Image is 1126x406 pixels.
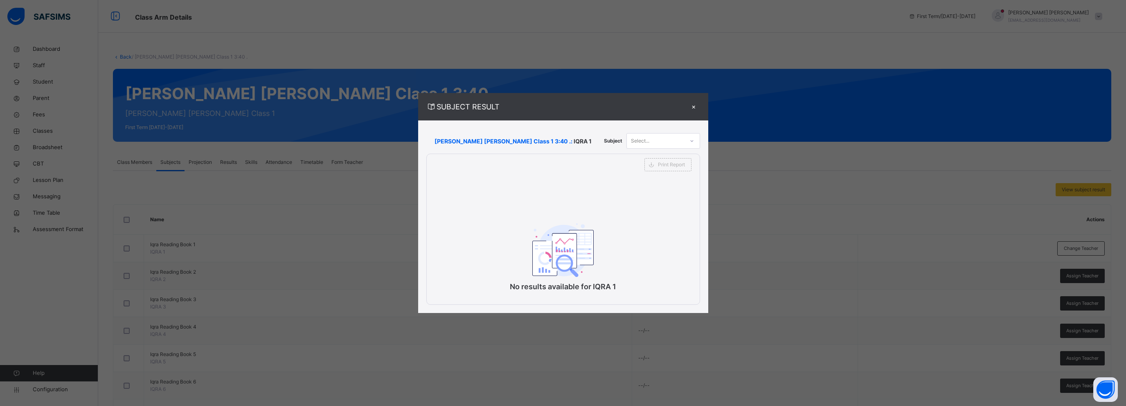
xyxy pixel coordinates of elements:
span: IQRA 1 [574,137,592,145]
button: Open asap [1093,377,1118,402]
div: Select... [631,133,649,149]
p: No results available for IQRA 1 [481,281,645,292]
span: [PERSON_NAME] [PERSON_NAME] Class 1 3:40 .: [435,137,572,145]
span: Print Report [658,161,685,168]
div: No results available for IQRA 1 [481,201,645,305]
div: × [688,101,700,112]
img: classEmptyState.7d4ec5dc6d57f4e1adfd249b62c1c528.svg [532,223,594,277]
span: Subject [604,137,622,145]
span: SUBJECT RESULT [426,101,688,112]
